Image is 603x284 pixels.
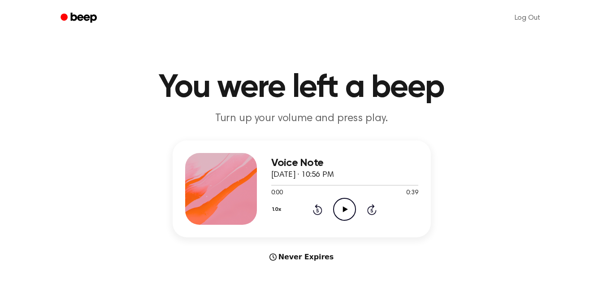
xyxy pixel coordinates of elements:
[506,7,549,29] a: Log Out
[271,171,334,179] span: [DATE] · 10:56 PM
[54,9,105,27] a: Beep
[72,72,531,104] h1: You were left a beep
[271,157,418,169] h3: Voice Note
[271,202,285,217] button: 1.0x
[406,188,418,198] span: 0:39
[130,111,474,126] p: Turn up your volume and press play.
[173,252,431,262] div: Never Expires
[271,188,283,198] span: 0:00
